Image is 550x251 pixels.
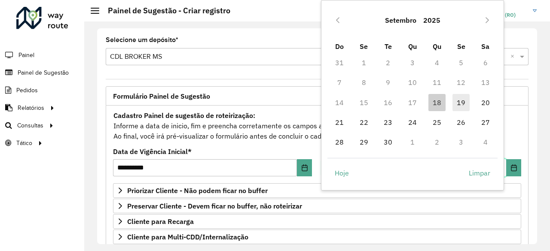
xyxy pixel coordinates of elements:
[351,73,376,92] td: 8
[376,93,400,112] td: 16
[400,93,425,112] td: 17
[16,139,32,148] span: Tático
[428,94,446,111] span: 18
[449,132,474,152] td: 3
[351,132,376,152] td: 29
[474,93,498,112] td: 20
[355,114,373,131] span: 22
[113,93,210,100] span: Formulário Painel de Sugestão
[477,114,494,131] span: 27
[400,132,425,152] td: 1
[327,53,352,73] td: 31
[452,94,470,111] span: 19
[99,6,230,15] h2: Painel de Sugestão - Criar registro
[425,73,449,92] td: 11
[327,93,352,112] td: 14
[477,94,494,111] span: 20
[335,168,349,178] span: Hoje
[481,42,489,51] span: Sa
[379,114,397,131] span: 23
[474,132,498,152] td: 4
[127,218,194,225] span: Cliente para Recarga
[461,164,498,181] button: Limpar
[113,214,521,229] a: Cliente para Recarga
[127,187,268,194] span: Priorizar Cliente - Não podem ficar no buffer
[376,53,400,73] td: 2
[469,168,490,178] span: Limpar
[420,10,444,30] button: Choose Year
[400,53,425,73] td: 3
[297,159,312,176] button: Choose Date
[16,86,38,95] span: Pedidos
[376,132,400,152] td: 30
[506,159,521,176] button: Choose Date
[327,73,352,92] td: 7
[428,114,446,131] span: 25
[360,42,368,51] span: Se
[106,35,178,45] label: Selecione um depósito
[376,112,400,132] td: 23
[400,112,425,132] td: 24
[433,42,441,51] span: Qu
[113,183,521,198] a: Priorizar Cliente - Não podem ficar no buffer
[449,112,474,132] td: 26
[510,51,518,62] span: Clear all
[474,112,498,132] td: 27
[425,93,449,112] td: 18
[113,199,521,213] a: Preservar Cliente - Devem ficar no buffer, não roteirizar
[449,73,474,92] td: 12
[18,103,44,112] span: Relatórios
[400,73,425,92] td: 10
[474,53,498,73] td: 6
[457,42,465,51] span: Se
[17,121,43,130] span: Consultas
[335,42,344,51] span: Do
[376,73,400,92] td: 9
[449,53,474,73] td: 5
[327,164,356,181] button: Hoje
[474,73,498,92] td: 13
[331,13,345,27] button: Previous Month
[327,132,352,152] td: 28
[113,146,192,157] label: Data de Vigência Inicial
[18,51,34,60] span: Painel
[351,53,376,73] td: 1
[452,114,470,131] span: 26
[382,10,420,30] button: Choose Month
[425,112,449,132] td: 25
[113,111,255,120] strong: Cadastro Painel de sugestão de roteirização:
[480,13,494,27] button: Next Month
[113,110,521,142] div: Informe a data de inicio, fim e preencha corretamente os campos abaixo. Ao final, você irá pré-vi...
[449,93,474,112] td: 19
[385,42,392,51] span: Te
[127,233,248,240] span: Cliente para Multi-CDD/Internalização
[425,53,449,73] td: 4
[404,114,421,131] span: 24
[351,93,376,112] td: 15
[331,114,348,131] span: 21
[113,230,521,244] a: Cliente para Multi-CDD/Internalização
[18,68,69,77] span: Painel de Sugestão
[355,133,373,151] span: 29
[351,112,376,132] td: 22
[327,112,352,132] td: 21
[331,133,348,151] span: 28
[127,203,302,209] span: Preservar Cliente - Devem ficar no buffer, não roteirizar
[379,133,397,151] span: 30
[425,132,449,152] td: 2
[408,42,417,51] span: Qu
